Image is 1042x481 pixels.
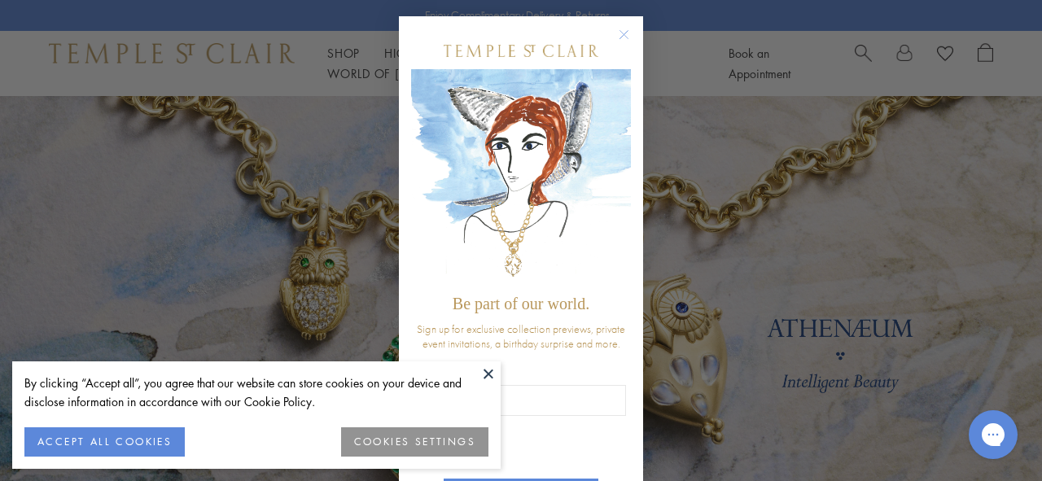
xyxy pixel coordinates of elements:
input: Email [416,385,626,416]
span: Be part of our world. [453,295,589,313]
div: By clicking “Accept all”, you agree that our website can store cookies on your device and disclos... [24,374,488,411]
img: c4a9eb12-d91a-4d4a-8ee0-386386f4f338.jpeg [411,69,631,286]
button: COOKIES SETTINGS [341,427,488,457]
button: Close dialog [622,33,642,53]
iframe: Gorgias live chat messenger [961,404,1026,465]
button: ACCEPT ALL COOKIES [24,427,185,457]
span: Sign up for exclusive collection previews, private event invitations, a birthday surprise and more. [417,321,625,351]
img: Temple St. Clair [444,45,598,57]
